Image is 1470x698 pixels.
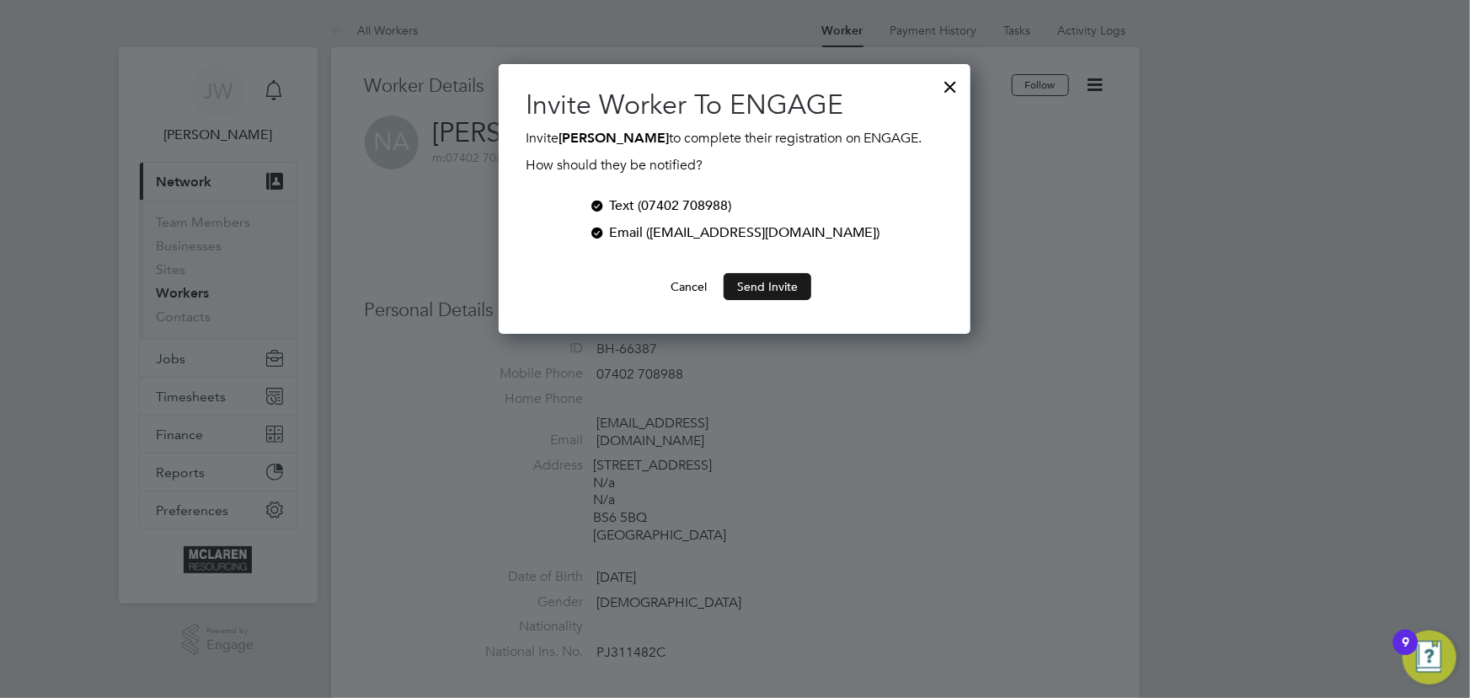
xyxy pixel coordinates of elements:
[609,196,731,216] div: Text (07402 708988)
[559,130,669,146] b: [PERSON_NAME]
[526,148,943,175] div: How should they be notified?
[609,223,880,243] div: Email ([EMAIL_ADDRESS][DOMAIN_NAME])
[526,128,943,175] div: Invite to complete their registration on ENGAGE.
[724,273,811,300] button: Send Invite
[1402,642,1409,664] div: 9
[1403,631,1457,685] button: Open Resource Center, 9 new notifications
[526,88,943,123] h2: Invite Worker To ENGAGE
[657,273,720,300] button: Cancel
